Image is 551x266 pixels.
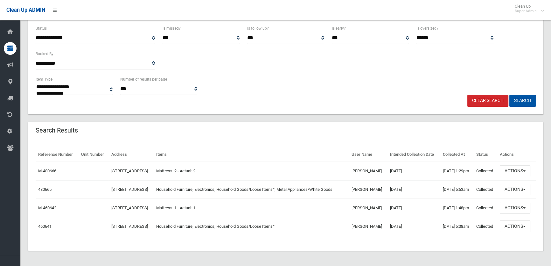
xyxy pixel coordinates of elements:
th: Actions [497,147,536,162]
th: User Name [349,147,387,162]
td: [DATE] [387,162,440,180]
td: Collected [474,217,497,235]
th: Reference Number [36,147,79,162]
button: Actions [500,220,530,232]
header: Search Results [28,124,86,137]
label: Is missed? [163,25,181,32]
a: M-480666 [38,169,56,173]
th: Items [154,147,349,162]
label: Status [36,25,47,32]
th: Intended Collection Date [387,147,440,162]
td: Mattress: 2 - Actual: 2 [154,162,349,180]
label: Item Type [36,76,52,83]
a: Clear Search [467,95,508,107]
label: Number of results per page [120,76,167,83]
td: [PERSON_NAME] [349,217,387,235]
a: M-460642 [38,205,56,210]
td: [DATE] [387,180,440,199]
td: [PERSON_NAME] [349,199,387,217]
button: Actions [500,165,530,177]
label: Booked By [36,50,53,57]
label: Is oversized? [416,25,438,32]
a: [STREET_ADDRESS] [111,169,148,173]
a: 480665 [38,187,52,192]
td: [DATE] 5:08am [440,217,474,235]
td: Collected [474,162,497,180]
label: Is follow up? [247,25,269,32]
td: [PERSON_NAME] [349,180,387,199]
button: Actions [500,184,530,196]
small: Super Admin [515,9,537,13]
td: Collected [474,199,497,217]
span: Clean Up ADMIN [6,7,45,13]
button: Search [509,95,536,107]
td: [PERSON_NAME] [349,162,387,180]
th: Address [108,147,153,162]
a: 460641 [38,224,52,229]
td: Collected [474,180,497,199]
td: Household Furniture, Electronics, Household Goods/Loose Items* [154,217,349,235]
a: [STREET_ADDRESS] [111,205,148,210]
th: Collected At [440,147,474,162]
th: Status [474,147,497,162]
td: [DATE] 1:29pm [440,162,474,180]
td: [DATE] 5:53am [440,180,474,199]
td: [DATE] [387,199,440,217]
td: [DATE] [387,217,440,235]
th: Unit Number [79,147,109,162]
span: Clean Up [512,4,543,13]
td: Mattress: 1 - Actual: 1 [154,199,349,217]
a: [STREET_ADDRESS] [111,224,148,229]
a: [STREET_ADDRESS] [111,187,148,192]
td: Household Furniture, Electronics, Household Goods/Loose Items*, Metal Appliances/White Goods [154,180,349,199]
button: Actions [500,202,530,214]
td: [DATE] 1:48pm [440,199,474,217]
label: Is early? [332,25,346,32]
